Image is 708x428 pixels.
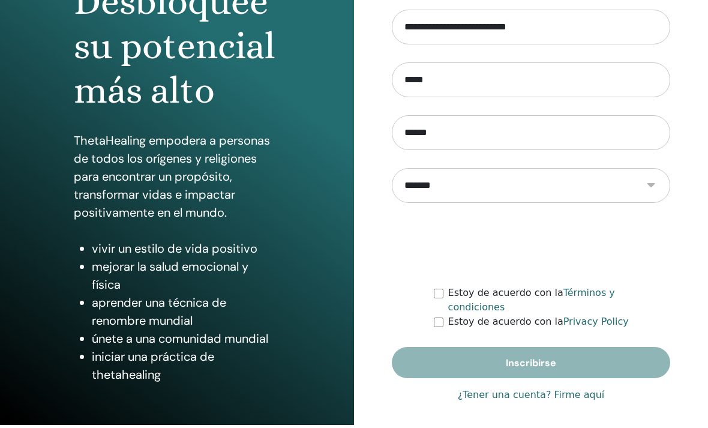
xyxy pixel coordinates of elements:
li: aprender una técnica de renombre mundial [92,297,280,333]
label: Estoy de acuerdo con la [448,289,670,318]
a: Privacy Policy [563,319,629,330]
iframe: reCAPTCHA [440,224,622,271]
a: Términos y condiciones [448,290,615,316]
li: vivir un estilo de vida positivo [92,243,280,261]
li: únete a una comunidad mundial [92,333,280,351]
p: ThetaHealing empodera a personas de todos los orígenes y religiones para encontrar un propósito, ... [74,134,280,225]
li: mejorar la salud emocional y física [92,261,280,297]
a: ¿Tener una cuenta? Firme aquí [458,391,605,405]
li: iniciar una práctica de thetahealing [92,351,280,387]
label: Estoy de acuerdo con la [448,318,629,332]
